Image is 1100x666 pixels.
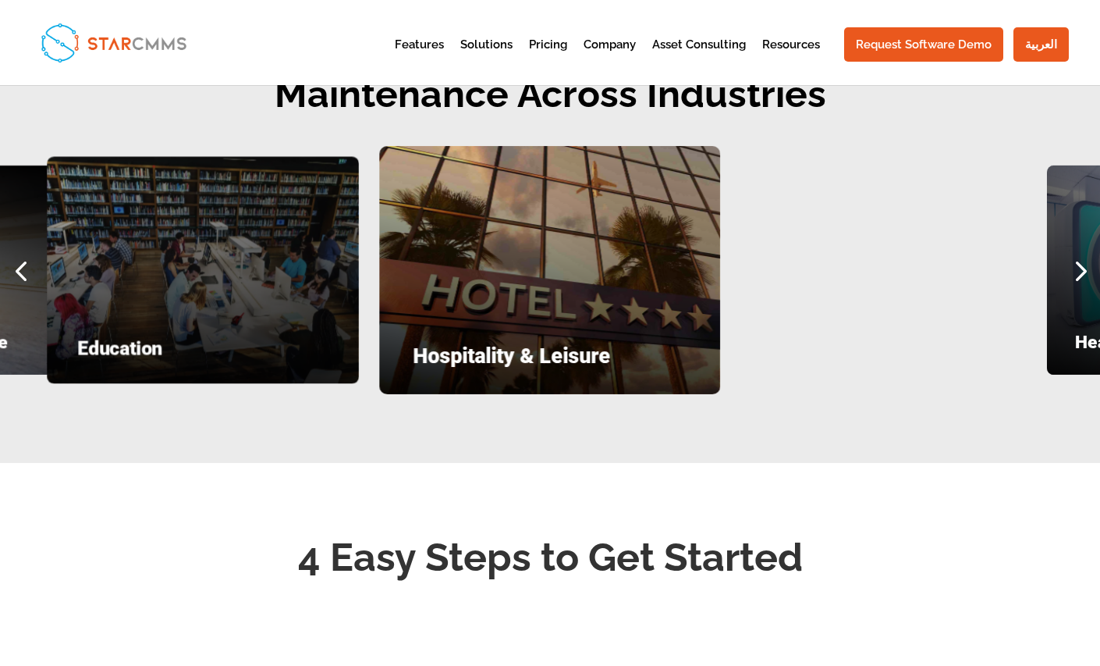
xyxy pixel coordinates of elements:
[380,146,721,394] div: 6 / 7
[529,39,567,77] a: Pricing
[762,39,820,77] a: Resources
[47,156,359,383] div: 5 / 7
[129,530,971,593] h2: 4 Easy Steps to Get Started
[460,39,513,77] a: Solutions
[77,340,328,366] h4: Education
[413,346,687,375] h4: Hospitality & Leisure
[584,39,636,77] a: Company
[1013,27,1069,62] a: العربية
[395,39,444,77] a: Features
[34,16,193,68] img: StarCMMS
[1059,249,1100,290] div: Next slide
[842,497,1100,666] iframe: Chat Widget
[741,156,1053,383] div: 7 / 7
[844,27,1003,62] a: Request Software Demo
[772,340,1023,366] h4: Facilities Management
[652,39,746,77] a: Asset Consulting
